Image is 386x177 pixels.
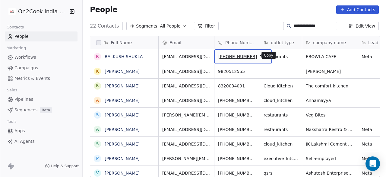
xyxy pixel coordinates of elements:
div: A [96,126,99,133]
span: [PHONE_NUMBER] [218,54,257,60]
span: All People [160,23,180,29]
button: Add Contacts [336,5,379,14]
span: [EMAIL_ADDRESS][DOMAIN_NAME] [162,97,210,103]
span: 9820512555 [218,68,256,74]
span: [PERSON_NAME][EMAIL_ADDRESS][DOMAIN_NAME] [162,156,210,162]
a: [PERSON_NAME] [105,113,140,117]
span: restaurants [264,112,298,118]
span: [PERSON_NAME] [306,68,354,74]
span: [PHONE_NUMBER] [218,112,256,118]
div: company name [302,36,358,49]
div: S [96,141,99,147]
span: [PHONE_NUMBER] [218,141,256,147]
span: 22 Contacts [90,22,119,30]
img: on2cook%20logo-04%20copy.jpg [8,8,16,15]
a: [PERSON_NAME] [105,98,140,103]
span: People [90,5,117,14]
span: outlet type [271,40,294,46]
a: [PERSON_NAME] [105,156,140,161]
span: cloud_kitchen [264,97,298,103]
span: [PHONE_NUMBER] [218,97,256,103]
div: Email [159,36,214,49]
a: [PERSON_NAME] [105,127,140,132]
span: Nakshatra Restro & Lounge [306,126,354,133]
span: 8320034091 [218,83,256,89]
span: Veg Bites [306,112,354,118]
span: Phone Number [225,40,256,46]
span: Email [169,40,181,46]
span: [EMAIL_ADDRESS][DOMAIN_NAME] [162,68,210,74]
span: [EMAIL_ADDRESS][DOMAIN_NAME] [162,170,210,176]
div: Full Name [90,36,158,49]
span: Full Name [111,40,132,46]
a: SequencesBeta [5,105,78,115]
span: Segments: [136,23,159,29]
span: [PHONE_NUMBER] [218,126,256,133]
div: V [96,170,99,176]
span: Pipelines [14,96,33,103]
div: R [96,83,99,89]
span: Cloud Kitchen [264,83,298,89]
span: Annamayya [306,97,354,103]
span: cloud_kitchen [264,141,298,147]
div: P [96,155,99,162]
span: Apps [14,128,25,134]
div: k [96,68,99,74]
span: EBOWLA CAFE [306,54,354,60]
span: restaurants [264,126,298,133]
span: Self-employed [306,156,354,162]
span: [PHONE_NUMBER] [218,156,256,162]
a: Help & Support [45,164,79,169]
a: [PERSON_NAME] [105,69,140,74]
div: S [96,112,99,118]
span: [PHONE_NUMBER] [218,170,256,176]
span: Metrics & Events [14,75,50,82]
span: [EMAIL_ADDRESS][DOMAIN_NAME] [162,126,210,133]
a: AI Agents [5,136,78,146]
span: Marketing [4,44,29,53]
span: qsrs [264,170,298,176]
span: AI Agents [14,138,35,145]
a: Pipelines [5,94,78,104]
span: Ashutosh Enterprises unnao ( U.P ) Near [GEOGRAPHIC_DATA] [306,170,354,176]
div: outlet type [260,36,302,49]
span: Sequences [14,107,37,113]
a: Metrics & Events [5,74,78,84]
span: restaurants [264,54,298,60]
span: Beta [40,107,52,113]
a: [PERSON_NAME] [105,171,140,175]
div: Phone Number [214,36,260,49]
a: BALKUSH SHUKLA [105,54,143,59]
span: The comfort kitchen [306,83,354,89]
span: Tools [4,117,19,126]
span: [EMAIL_ADDRESS][DOMAIN_NAME] [162,54,210,60]
span: [EMAIL_ADDRESS][DOMAIN_NAME] [162,83,210,89]
span: company name [313,40,346,46]
button: Edit View [345,22,379,30]
button: Filter [194,22,219,30]
a: Apps [5,126,78,136]
a: Campaigns [5,63,78,73]
span: Campaigns [14,65,38,71]
p: Copy [264,53,273,58]
div: B [96,54,99,60]
button: On2Cook India Pvt. Ltd. [7,6,65,17]
span: Sales [4,86,20,95]
a: [PERSON_NAME] [105,84,140,88]
span: Help & Support [51,164,79,169]
span: executive_kitchens [264,156,298,162]
div: Open Intercom Messenger [365,156,380,171]
a: Workflows [5,52,78,62]
span: People [14,33,29,40]
a: People [5,31,78,41]
a: [PERSON_NAME] [105,142,140,146]
div: A [96,97,99,103]
span: On2Cook India Pvt. Ltd. [18,8,68,15]
span: Contacts [4,23,27,32]
span: JK Lakshmi Cement Limited [306,141,354,147]
span: [PERSON_NAME][EMAIL_ADDRESS][DOMAIN_NAME] [162,112,210,118]
span: [EMAIL_ADDRESS][DOMAIN_NAME] [162,141,210,147]
span: Workflows [14,54,36,61]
